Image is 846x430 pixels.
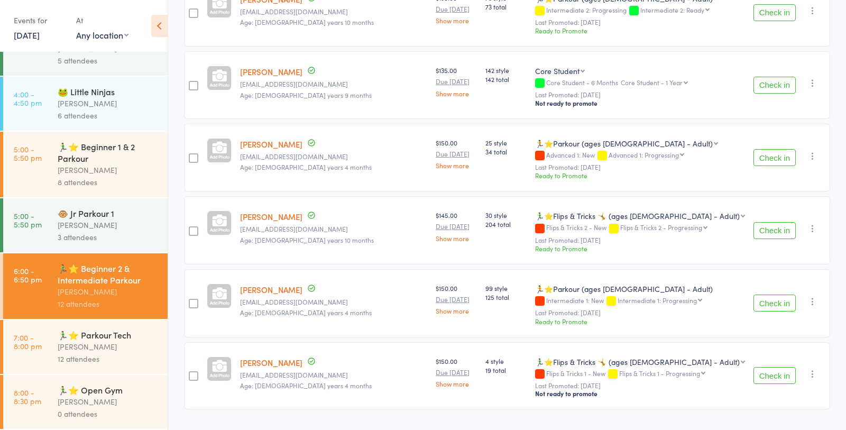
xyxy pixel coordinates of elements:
[753,222,796,239] button: Check in
[58,86,159,97] div: 🐸 Little Ninjas
[436,296,477,303] small: Due [DATE]
[240,17,374,26] span: Age: [DEMOGRAPHIC_DATA] years 10 months
[240,357,302,368] a: [PERSON_NAME]
[436,90,477,97] a: Show more
[240,381,372,390] span: Age: [DEMOGRAPHIC_DATA] years 4 months
[436,211,477,241] div: $145.00
[58,384,159,396] div: 🏃‍♂️⭐ Open Gym
[436,66,477,96] div: $135.00
[535,297,745,306] div: Intermediate 1: New
[58,408,159,420] div: 0 attendees
[58,286,159,298] div: [PERSON_NAME]
[535,6,745,15] div: Intermediate 2: Progressing
[436,138,477,169] div: $150.00
[58,207,159,219] div: 🐵 Jr Parkour 1
[618,297,697,304] div: Intermediate 1: Progressing
[485,292,526,301] span: 125 total
[436,235,477,242] a: Show more
[58,329,159,341] div: 🏃‍♂️⭐ Parkour Tech
[240,153,427,160] small: clmercha@gmail.com
[240,371,427,379] small: Jennben77@hotmail.com
[753,149,796,166] button: Check in
[240,284,302,295] a: [PERSON_NAME]
[535,309,745,316] small: Last Promoted: [DATE]
[58,298,159,310] div: 12 attendees
[535,244,745,253] div: Ready to Promote
[485,365,526,374] span: 19 total
[485,66,526,75] span: 142 style
[3,375,168,429] a: 8:00 -8:30 pm🏃‍♂️⭐ Open Gym[PERSON_NAME]0 attendees
[621,79,683,86] div: Core Student - 1 Year
[753,367,796,384] button: Check in
[240,162,372,171] span: Age: [DEMOGRAPHIC_DATA] years 4 months
[436,17,477,24] a: Show more
[535,171,745,180] div: Ready to Promote
[3,253,168,319] a: 6:00 -6:50 pm🏃‍♂️⭐ Beginner 2 & Intermediate Parkour[PERSON_NAME]12 attendees
[535,224,745,233] div: Flips & Tricks 2 - New
[58,396,159,408] div: [PERSON_NAME]
[436,380,477,387] a: Show more
[240,211,302,222] a: [PERSON_NAME]
[14,90,42,107] time: 4:00 - 4:50 pm
[240,139,302,150] a: [PERSON_NAME]
[76,12,128,29] div: At
[58,353,159,365] div: 12 attendees
[3,198,168,252] a: 5:00 -5:50 pm🐵 Jr Parkour 1[PERSON_NAME]3 attendees
[535,211,740,221] div: 🏃‍♂️⭐Flips & Tricks 🤸 (ages [DEMOGRAPHIC_DATA] - Adult)
[58,109,159,122] div: 6 attendees
[3,77,168,131] a: 4:00 -4:50 pm🐸 Little Ninjas[PERSON_NAME]6 attendees
[436,307,477,314] a: Show more
[436,78,477,85] small: Due [DATE]
[58,219,159,231] div: [PERSON_NAME]
[58,262,159,286] div: 🏃‍♂️⭐ Beginner 2 & Intermediate Parkour
[240,8,427,15] small: hljackson1998@gmail.com
[609,151,679,158] div: Advanced 1: Progressing
[58,176,159,188] div: 8 attendees
[58,141,159,164] div: 🏃‍♂️⭐ Beginner 1 & 2 Parkour
[14,267,42,283] time: 6:00 - 6:50 pm
[58,341,159,353] div: [PERSON_NAME]
[240,308,372,317] span: Age: [DEMOGRAPHIC_DATA] years 4 months
[436,369,477,376] small: Due [DATE]
[14,29,40,41] a: [DATE]
[76,29,128,41] div: Any location
[14,145,42,162] time: 5:00 - 5:50 pm
[485,138,526,147] span: 25 style
[619,370,700,377] div: Flips & Tricks 1 - Progressing
[485,2,526,11] span: 73 total
[535,66,580,76] div: Core Student
[14,212,42,228] time: 5:00 - 5:50 pm
[58,97,159,109] div: [PERSON_NAME]
[436,283,477,314] div: $150.00
[535,317,745,326] div: Ready to Promote
[535,26,745,35] div: Ready to Promote
[485,75,526,84] span: 142 total
[535,99,745,107] div: Not ready to promote
[240,80,427,88] small: clmercha@gmail.com
[485,356,526,365] span: 4 style
[753,295,796,312] button: Check in
[14,12,66,29] div: Events for
[535,283,745,294] div: 🏃⭐Parkour (ages [DEMOGRAPHIC_DATA] - Adult)
[14,388,41,405] time: 8:00 - 8:30 pm
[753,77,796,94] button: Check in
[436,356,477,387] div: $150.00
[535,19,745,26] small: Last Promoted: [DATE]
[535,389,745,398] div: Not ready to promote
[535,79,745,88] div: Core Student - 6 Months
[620,224,702,231] div: Flips & Tricks 2 - Progressing
[640,6,704,13] div: Intermediate 2: Ready
[240,235,374,244] span: Age: [DEMOGRAPHIC_DATA] years 10 months
[436,150,477,158] small: Due [DATE]
[535,382,745,389] small: Last Promoted: [DATE]
[535,138,713,149] div: 🏃⭐Parkour (ages [DEMOGRAPHIC_DATA] - Adult)
[535,163,745,171] small: Last Promoted: [DATE]
[535,91,745,98] small: Last Promoted: [DATE]
[58,164,159,176] div: [PERSON_NAME]
[485,219,526,228] span: 204 total
[436,162,477,169] a: Show more
[240,90,372,99] span: Age: [DEMOGRAPHIC_DATA] years 9 months
[436,5,477,13] small: Due [DATE]
[58,231,159,243] div: 3 attendees
[436,223,477,230] small: Due [DATE]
